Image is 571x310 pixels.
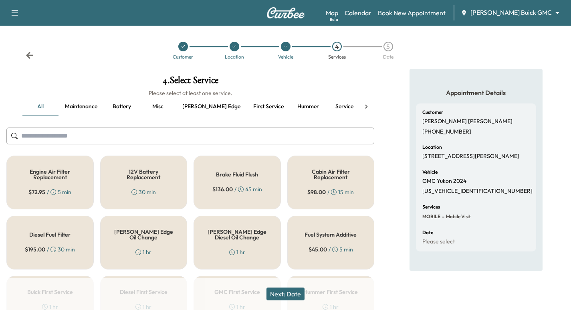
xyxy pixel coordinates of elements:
[440,213,444,221] span: -
[59,97,104,116] button: Maintenance
[422,153,519,160] p: [STREET_ADDRESS][PERSON_NAME]
[104,97,140,116] button: Battery
[422,170,438,174] h6: Vehicle
[266,7,305,18] img: Curbee Logo
[212,185,233,193] span: $ 136.00
[309,245,327,253] span: $ 45.00
[28,188,71,196] div: / 5 min
[422,178,466,185] p: GMC Yukon 2024
[422,238,455,245] p: Please select
[229,248,245,256] div: 1 hr
[26,51,34,59] div: Back
[216,172,258,177] h5: Brake Fluid Flush
[20,169,81,180] h5: Engine Air Filter Replacement
[305,232,357,237] h5: Fuel System Additive
[422,145,442,150] h6: Location
[307,188,326,196] span: $ 98.00
[383,55,393,59] div: Date
[6,75,374,89] h1: 4 . Select Service
[332,42,342,51] div: 4
[470,8,552,17] span: [PERSON_NAME] Buick GMC
[29,232,71,237] h5: Diesel Fuel Filter
[113,169,174,180] h5: 12V Battery Replacement
[131,188,156,196] div: 30 min
[113,229,174,240] h5: [PERSON_NAME] Edge Oil Change
[328,55,346,59] div: Services
[25,245,75,253] div: / 30 min
[345,8,371,18] a: Calendar
[25,245,45,253] span: $ 195.00
[444,213,471,220] span: Mobile Visit
[422,110,443,115] h6: Customer
[22,97,358,116] div: basic tabs example
[309,245,353,253] div: / 5 min
[378,8,446,18] a: Book New Appointment
[422,188,533,195] p: [US_VEHICLE_IDENTIFICATION_NUMBER]
[173,55,193,59] div: Customer
[247,97,290,116] button: First service
[416,88,536,97] h5: Appointment Details
[290,97,326,116] button: Hummer
[422,205,440,209] h6: Services
[422,128,471,136] p: [PHONE_NUMBER]
[330,16,338,22] div: Beta
[212,185,262,193] div: / 45 min
[307,188,354,196] div: / 15 min
[326,97,362,116] button: Service
[278,55,293,59] div: Vehicle
[28,188,45,196] span: $ 72.95
[6,89,374,97] h6: Please select at least one service.
[176,97,247,116] button: [PERSON_NAME] edge
[301,169,361,180] h5: Cabin Air Filter Replacement
[22,97,59,116] button: all
[422,118,512,125] p: [PERSON_NAME] [PERSON_NAME]
[207,229,268,240] h5: [PERSON_NAME] Edge Diesel Oil Change
[422,230,433,235] h6: Date
[140,97,176,116] button: Misc
[135,248,151,256] div: 1 hr
[266,288,305,300] button: Next: Date
[225,55,244,59] div: Location
[383,42,393,51] div: 5
[326,8,338,18] a: MapBeta
[422,213,440,220] span: MOBILE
